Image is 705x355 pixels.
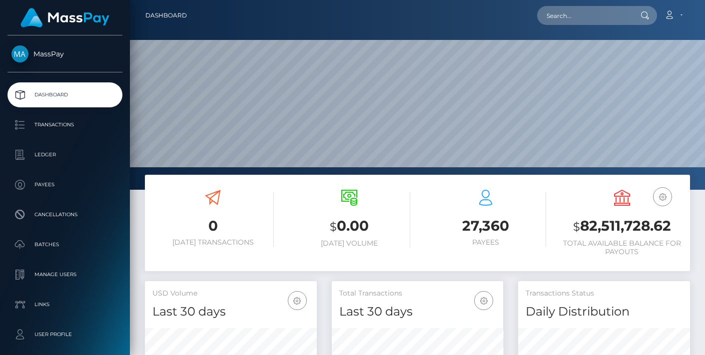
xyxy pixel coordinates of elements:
[526,303,683,321] h4: Daily Distribution
[339,303,496,321] h4: Last 30 days
[11,45,28,62] img: MassPay
[7,202,122,227] a: Cancellations
[20,8,109,27] img: MassPay Logo
[7,262,122,287] a: Manage Users
[7,142,122,167] a: Ledger
[11,267,118,282] p: Manage Users
[11,207,118,222] p: Cancellations
[289,239,410,248] h6: [DATE] Volume
[561,239,683,256] h6: Total Available Balance for Payouts
[152,303,309,321] h4: Last 30 days
[7,82,122,107] a: Dashboard
[7,172,122,197] a: Payees
[152,289,309,299] h5: USD Volume
[145,5,187,26] a: Dashboard
[561,216,683,237] h3: 82,511,728.62
[537,6,631,25] input: Search...
[289,216,410,237] h3: 0.00
[11,237,118,252] p: Batches
[330,220,337,234] small: $
[425,238,547,247] h6: Payees
[11,327,118,342] p: User Profile
[11,117,118,132] p: Transactions
[11,147,118,162] p: Ledger
[11,177,118,192] p: Payees
[7,49,122,58] span: MassPay
[7,112,122,137] a: Transactions
[11,297,118,312] p: Links
[573,220,580,234] small: $
[11,87,118,102] p: Dashboard
[7,232,122,257] a: Batches
[7,322,122,347] a: User Profile
[152,216,274,236] h3: 0
[339,289,496,299] h5: Total Transactions
[152,238,274,247] h6: [DATE] Transactions
[7,292,122,317] a: Links
[425,216,547,236] h3: 27,360
[526,289,683,299] h5: Transactions Status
